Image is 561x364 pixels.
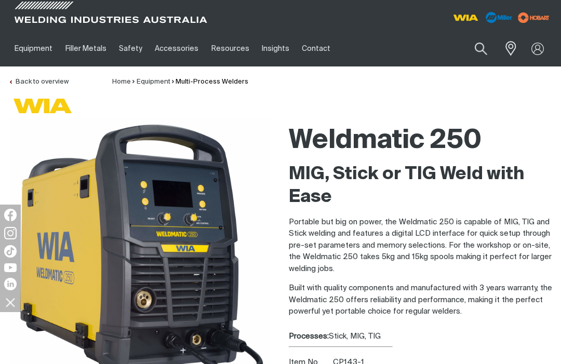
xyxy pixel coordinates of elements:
a: Safety [113,31,149,66]
a: Accessories [149,31,205,66]
div: Built with quality components and manufactured with 3 years warranty, the Weldmatic 250 offers re... [289,163,553,318]
img: LinkedIn [4,278,17,290]
a: Equipment [8,31,59,66]
nav: Main [8,31,417,66]
button: Search products [463,36,499,61]
a: Equipment [137,78,170,85]
img: hide socials [2,293,19,311]
a: Home [112,78,131,85]
img: Facebook [4,209,17,221]
input: Product name or item number... [450,36,499,61]
img: TikTok [4,245,17,258]
img: YouTube [4,263,17,272]
img: miller [515,10,553,25]
div: Stick, MIG, TIG [289,331,553,343]
h2: MIG, Stick or TIG Weld with Ease [289,163,553,209]
a: Multi-Process Welders [176,78,248,85]
p: Portable but big on power, the Weldmatic 250 is capable of MIG, TIG and Stick welding and feature... [289,217,553,275]
a: Insights [256,31,296,66]
strong: Processes: [289,332,329,340]
nav: Breadcrumb [112,77,248,87]
img: Instagram [4,227,17,239]
a: Contact [296,31,337,66]
a: Filler Metals [59,31,112,66]
a: Resources [205,31,256,66]
h1: Weldmatic 250 [289,124,553,158]
a: Back to overview [8,78,69,85]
